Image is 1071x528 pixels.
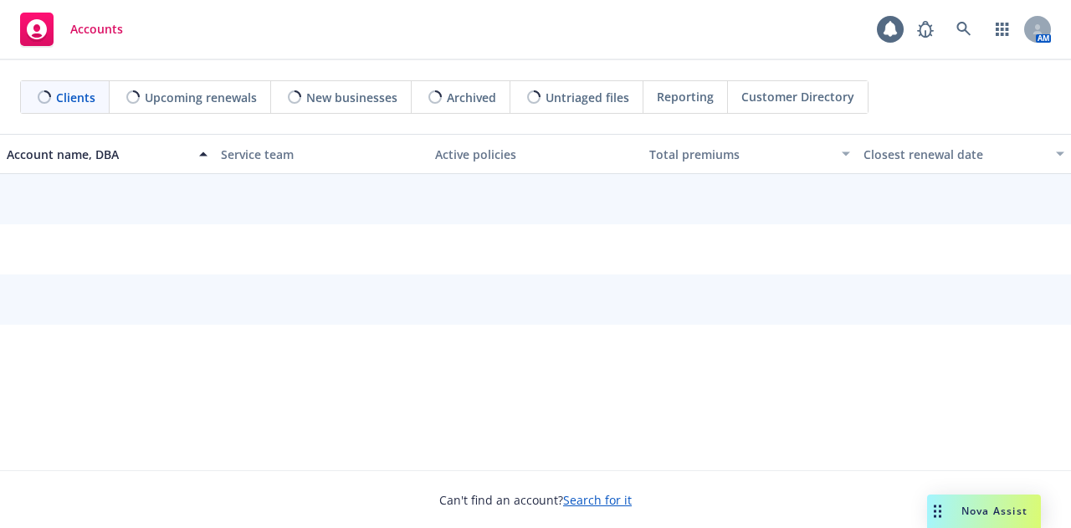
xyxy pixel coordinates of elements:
a: Switch app [986,13,1019,46]
a: Report a Bug [909,13,942,46]
div: Account name, DBA [7,146,189,163]
button: Total premiums [643,134,857,174]
span: Can't find an account? [439,491,632,509]
span: Untriaged files [546,89,629,106]
span: Accounts [70,23,123,36]
span: Customer Directory [741,88,854,105]
div: Closest renewal date [863,146,1046,163]
div: Service team [221,146,422,163]
span: Archived [447,89,496,106]
span: New businesses [306,89,397,106]
a: Accounts [13,6,130,53]
span: Nova Assist [961,504,1027,518]
div: Active policies [435,146,636,163]
a: Search for it [563,492,632,508]
button: Nova Assist [927,495,1041,528]
span: Reporting [657,88,714,105]
a: Search [947,13,981,46]
span: Clients [56,89,95,106]
button: Service team [214,134,428,174]
div: Total premiums [649,146,832,163]
div: Drag to move [927,495,948,528]
button: Closest renewal date [857,134,1071,174]
span: Upcoming renewals [145,89,257,106]
button: Active policies [428,134,643,174]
